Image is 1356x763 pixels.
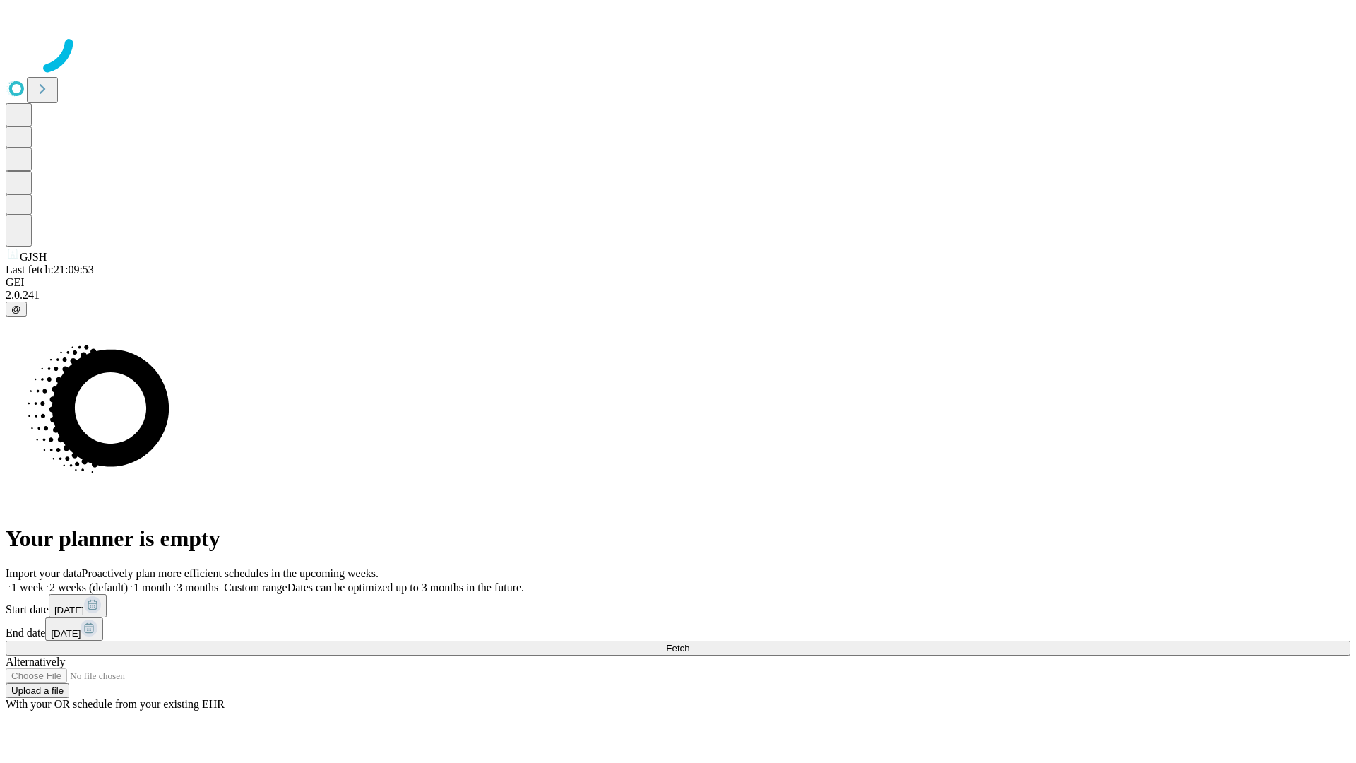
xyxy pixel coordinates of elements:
[82,567,379,579] span: Proactively plan more efficient schedules in the upcoming weeks.
[224,581,287,593] span: Custom range
[49,594,107,617] button: [DATE]
[6,526,1350,552] h1: Your planner is empty
[6,683,69,698] button: Upload a file
[11,304,21,314] span: @
[6,698,225,710] span: With your OR schedule from your existing EHR
[6,276,1350,289] div: GEI
[6,641,1350,656] button: Fetch
[6,302,27,317] button: @
[49,581,128,593] span: 2 weeks (default)
[20,251,47,263] span: GJSH
[54,605,84,615] span: [DATE]
[177,581,218,593] span: 3 months
[133,581,171,593] span: 1 month
[51,628,81,639] span: [DATE]
[6,656,65,668] span: Alternatively
[45,617,103,641] button: [DATE]
[6,617,1350,641] div: End date
[287,581,524,593] span: Dates can be optimized up to 3 months in the future.
[11,581,44,593] span: 1 week
[6,594,1350,617] div: Start date
[666,643,689,653] span: Fetch
[6,264,94,276] span: Last fetch: 21:09:53
[6,567,82,579] span: Import your data
[6,289,1350,302] div: 2.0.241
